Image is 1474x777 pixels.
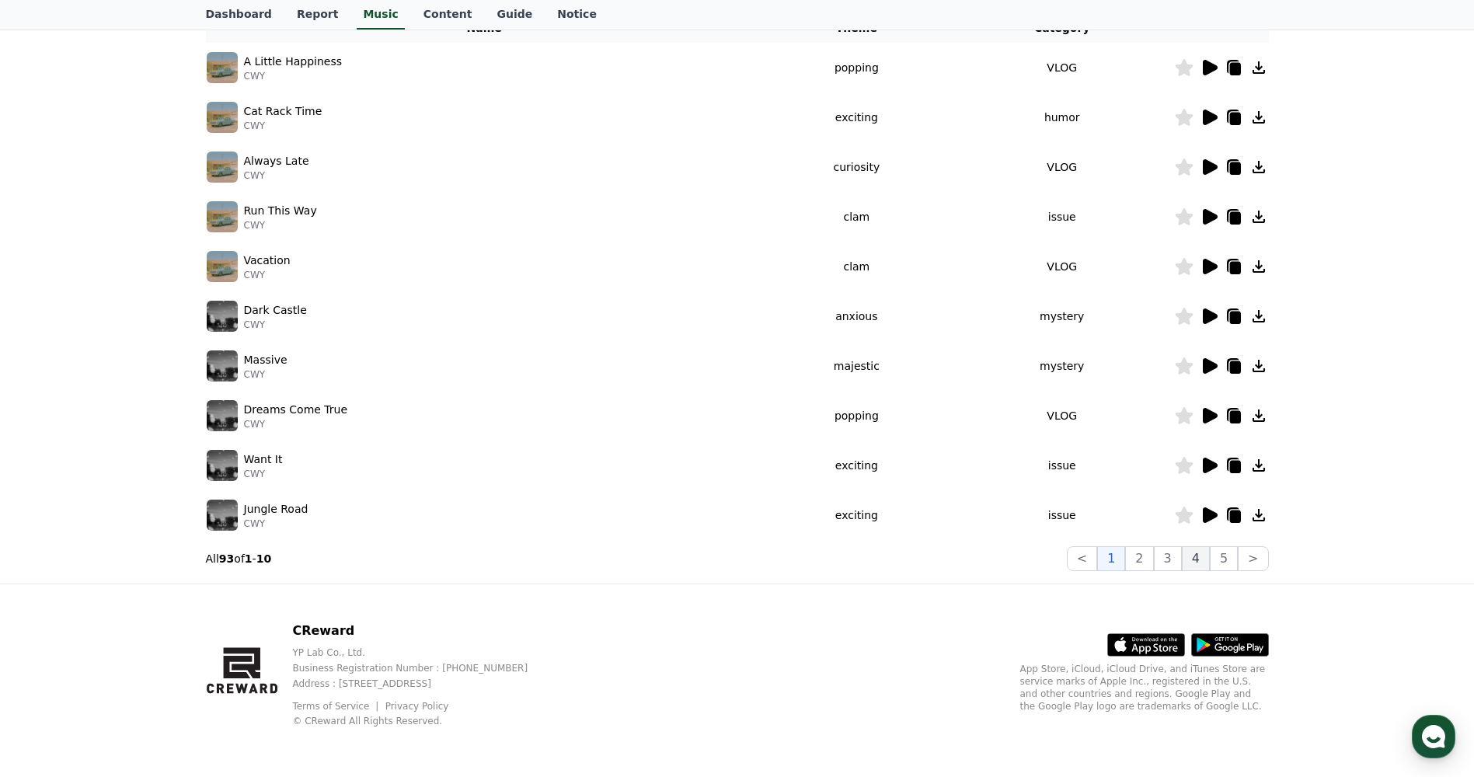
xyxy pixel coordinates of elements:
button: 2 [1125,546,1153,571]
strong: 1 [245,552,253,565]
img: music [207,52,238,83]
p: CReward [292,622,552,640]
td: issue [950,441,1174,490]
a: Settings [200,493,298,531]
p: Business Registration Number : [PHONE_NUMBER] [292,662,552,674]
strong: 10 [256,552,271,565]
p: CWY [244,368,287,381]
span: Settings [230,516,268,528]
td: exciting [763,92,950,142]
td: popping [763,43,950,92]
img: music [207,152,238,183]
p: Want It [244,451,283,468]
td: issue [950,490,1174,540]
button: 1 [1097,546,1125,571]
td: VLOG [950,391,1174,441]
a: Privacy Policy [385,701,449,712]
a: Terms of Service [292,701,381,712]
p: CWY [244,319,307,331]
button: 5 [1210,546,1238,571]
img: music [207,500,238,531]
p: YP Lab Co., Ltd. [292,646,552,659]
td: mystery [950,341,1174,391]
td: mystery [950,291,1174,341]
td: curiosity [763,142,950,192]
p: Cat Rack Time [244,103,322,120]
img: music [207,450,238,481]
img: music [207,201,238,232]
p: CWY [244,70,343,82]
p: Jungle Road [244,501,308,517]
img: music [207,350,238,382]
td: anxious [763,291,950,341]
p: All of - [206,551,272,566]
img: music [207,251,238,282]
td: humor [950,92,1174,142]
td: VLOG [950,43,1174,92]
td: exciting [763,490,950,540]
p: CWY [244,269,291,281]
p: App Store, iCloud, iCloud Drive, and iTunes Store are service marks of Apple Inc., registered in ... [1020,663,1269,713]
td: VLOG [950,142,1174,192]
td: exciting [763,441,950,490]
p: © CReward All Rights Reserved. [292,715,552,727]
button: 4 [1182,546,1210,571]
button: > [1238,546,1268,571]
td: popping [763,391,950,441]
p: CWY [244,219,317,232]
p: Address : [STREET_ADDRESS] [292,678,552,690]
img: music [207,400,238,431]
img: music [207,102,238,133]
p: Massive [244,352,287,368]
strong: 93 [219,552,234,565]
p: Dark Castle [244,302,307,319]
p: Run This Way [244,203,317,219]
p: CWY [244,468,283,480]
p: CWY [244,120,322,132]
img: music [207,301,238,332]
button: < [1067,546,1097,571]
td: issue [950,192,1174,242]
a: Home [5,493,103,531]
p: Vacation [244,253,291,269]
button: 3 [1154,546,1182,571]
p: CWY [244,169,309,182]
td: clam [763,242,950,291]
td: majestic [763,341,950,391]
a: Messages [103,493,200,531]
p: Always Late [244,153,309,169]
span: Messages [129,517,175,529]
p: CWY [244,418,348,430]
td: VLOG [950,242,1174,291]
span: Home [40,516,67,528]
td: clam [763,192,950,242]
p: A Little Happiness [244,54,343,70]
p: CWY [244,517,308,530]
p: Dreams Come True [244,402,348,418]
